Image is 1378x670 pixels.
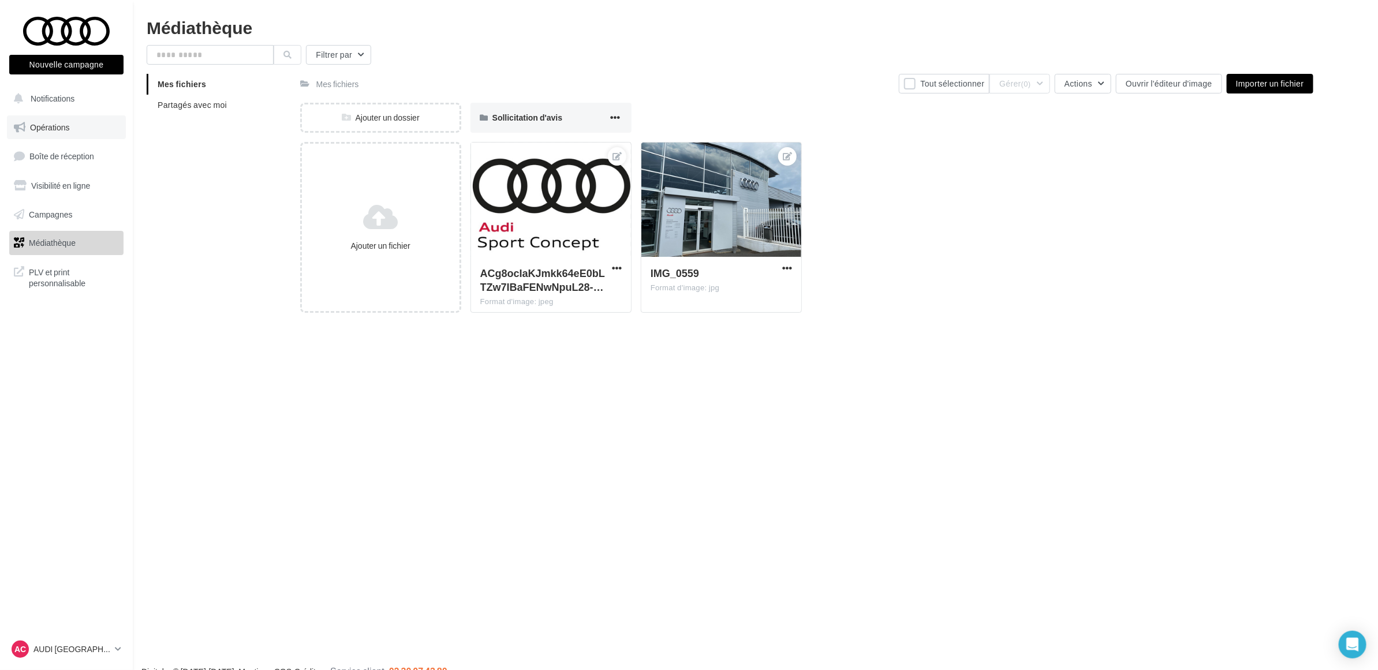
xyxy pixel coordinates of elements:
span: Opérations [30,122,69,132]
p: AUDI [GEOGRAPHIC_DATA] [33,643,110,655]
button: Actions [1055,74,1111,93]
button: Tout sélectionner [899,74,989,93]
span: Visibilité en ligne [31,181,90,190]
a: Campagnes [7,203,126,227]
button: Notifications [7,87,121,111]
span: PLV et print personnalisable [29,264,119,289]
button: Importer un fichier [1227,74,1313,93]
a: Médiathèque [7,231,126,255]
div: Open Intercom Messenger [1339,631,1366,658]
span: Notifications [31,93,74,103]
button: Ouvrir l'éditeur d'image [1116,74,1222,93]
span: ACg8ocIaKJmkk64eE0bLTZw7IBaFENwNpuL28-yLJwzxKEu6sXlbJkgK [480,267,605,293]
span: Mes fichiers [158,79,206,89]
div: Format d'image: jpeg [480,297,622,307]
a: Visibilité en ligne [7,174,126,198]
div: Ajouter un dossier [302,112,460,123]
button: Filtrer par [306,45,371,65]
span: AC [14,643,26,655]
span: Campagnes [29,209,73,219]
span: Sollicitation d'avis [492,113,562,122]
span: Importer un fichier [1236,78,1304,88]
span: Médiathèque [29,238,76,248]
span: Actions [1065,78,1092,88]
a: AC AUDI [GEOGRAPHIC_DATA] [9,638,124,660]
button: Nouvelle campagne [9,55,124,74]
span: IMG_0559 [651,267,699,279]
button: Gérer(0) [989,74,1050,93]
span: (0) [1021,79,1031,88]
span: Partagés avec moi [158,100,227,110]
a: PLV et print personnalisable [7,260,126,294]
a: Opérations [7,115,126,140]
div: Mes fichiers [316,78,359,90]
div: Ajouter un fichier [307,240,455,252]
a: Boîte de réception [7,144,126,169]
div: Médiathèque [147,18,1364,36]
span: Boîte de réception [29,151,94,161]
div: Format d'image: jpg [651,283,792,293]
